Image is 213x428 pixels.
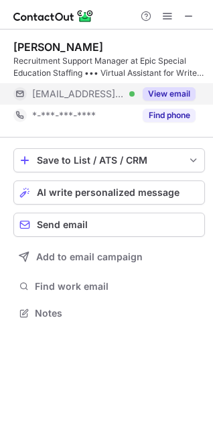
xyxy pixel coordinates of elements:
button: AI write personalized message [13,180,205,205]
div: [PERSON_NAME] [13,40,103,54]
button: Find work email [13,277,205,296]
div: Save to List / ATS / CRM [37,155,182,166]
button: Reveal Button [143,87,196,101]
span: Send email [37,219,88,230]
button: Reveal Button [143,109,196,122]
button: Notes [13,304,205,323]
button: Send email [13,213,205,237]
span: Notes [35,307,200,319]
span: AI write personalized message [37,187,180,198]
span: Add to email campaign [36,252,143,262]
span: [EMAIL_ADDRESS][DOMAIN_NAME] [32,88,125,100]
div: Recruitment Support Manager at Epic Special Education Staffing ••• Virtual Assistant for Writers ... [13,55,205,79]
button: save-profile-one-click [13,148,205,172]
button: Add to email campaign [13,245,205,269]
img: ContactOut v5.3.10 [13,8,94,24]
span: Find work email [35,280,200,292]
